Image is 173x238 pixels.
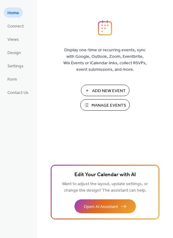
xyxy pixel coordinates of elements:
span: Want to adjust the layout, update settings, or change the design? The assistant can help. [62,180,148,195]
button: Add New Event [81,85,129,96]
img: logo_icon.svg [98,20,112,36]
button: Manage Events [80,99,130,111]
a: Connect [4,21,27,31]
span: Home [7,10,19,16]
a: Contact Us [4,87,32,97]
span: Manage Events [91,102,126,109]
a: Settings [4,61,27,71]
span: Contact Us [7,90,28,96]
span: Views [7,36,19,43]
span: Design [7,50,21,56]
span: Display one-time or recurring events, sync with Google, Outlook, Zoom, Eventbrite, Wix Events or ... [63,47,147,73]
span: Settings [7,63,23,70]
a: Design [4,47,25,57]
a: Form [4,74,21,84]
span: Add New Event [92,88,126,94]
span: Open AI Assistant [84,204,118,210]
button: Open AI Assistant [74,199,136,213]
span: Form [7,76,17,83]
span: Connect [7,23,24,30]
a: Views [4,34,23,44]
span: Edit Your Calendar with AI [74,171,136,179]
a: Home [4,7,23,18]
